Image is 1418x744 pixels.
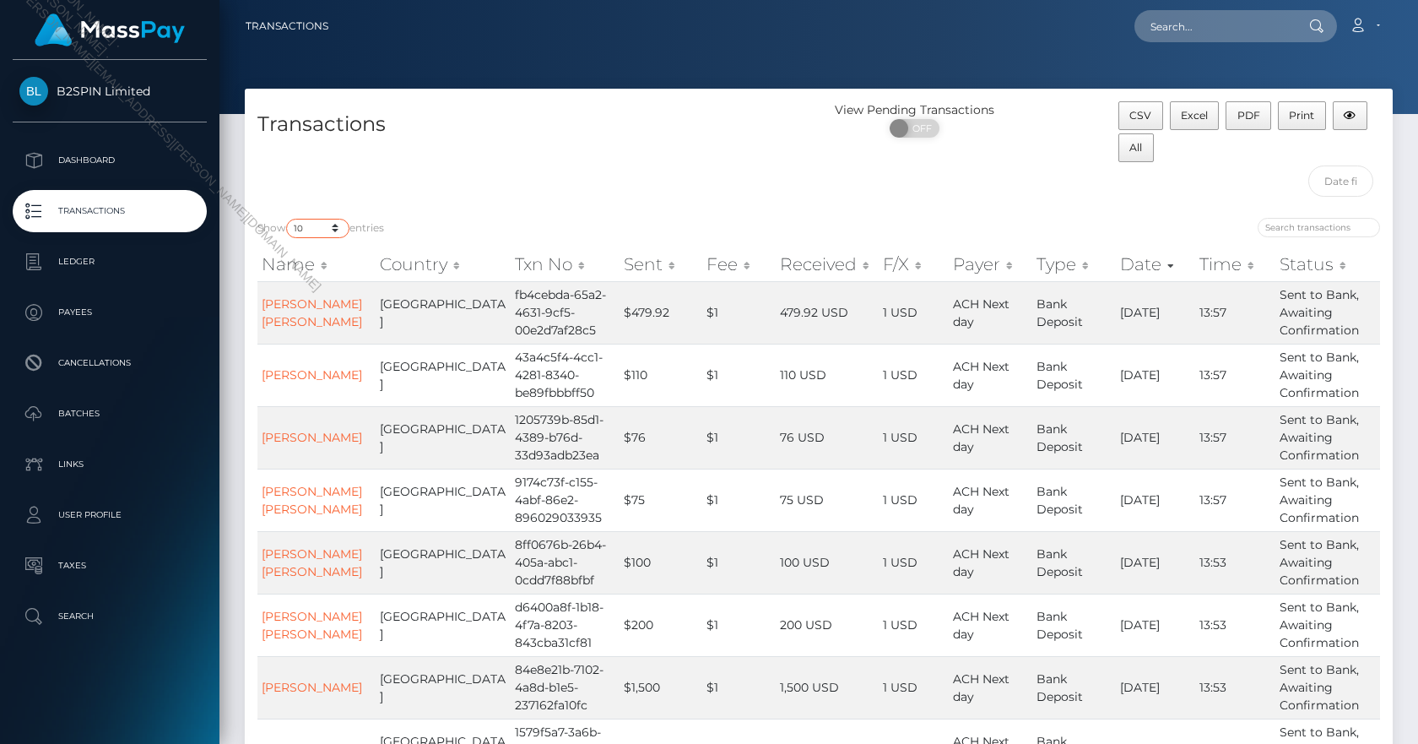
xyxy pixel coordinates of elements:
td: [GEOGRAPHIC_DATA] [376,656,511,719]
td: 43a4c5f4-4cc1-4281-8340-be89fbbbff50 [511,344,620,406]
td: 75 USD [776,469,879,531]
th: Name: activate to sort column ascending [257,247,376,281]
th: Country: activate to sort column ascending [376,247,511,281]
td: [GEOGRAPHIC_DATA] [376,281,511,344]
a: Payees [13,291,207,334]
td: 13:57 [1195,344,1275,406]
input: Date filter [1308,166,1374,197]
td: $200 [620,594,702,656]
td: $1 [702,406,776,469]
a: Transactions [13,190,207,232]
td: Sent to Bank, Awaiting Confirmation [1275,531,1380,594]
th: Date: activate to sort column ascending [1116,247,1196,281]
span: ACH Next day [953,421,1009,454]
td: [DATE] [1116,469,1196,531]
button: Column visibility [1333,101,1367,130]
td: [GEOGRAPHIC_DATA] [376,469,511,531]
td: Bank Deposit [1032,344,1115,406]
td: $100 [620,531,702,594]
td: Bank Deposit [1032,469,1115,531]
div: View Pending Transactions [819,101,1010,119]
td: Sent to Bank, Awaiting Confirmation [1275,406,1380,469]
a: Batches [13,393,207,435]
td: $1 [702,344,776,406]
p: Taxes [19,553,200,578]
td: 200 USD [776,594,879,656]
span: ACH Next day [953,609,1009,642]
a: Links [13,443,207,486]
a: [PERSON_NAME] [PERSON_NAME] [262,296,362,329]
span: ACH Next day [953,296,1009,329]
td: [GEOGRAPHIC_DATA] [376,531,511,594]
h4: Transactions [257,110,806,139]
input: Search... [1134,10,1293,42]
span: ACH Next day [953,484,1009,517]
input: Search transactions [1258,218,1380,237]
span: PDF [1237,109,1260,122]
td: Bank Deposit [1032,531,1115,594]
td: 84e8e21b-7102-4a8d-b1e5-237162fa10fc [511,656,620,719]
a: [PERSON_NAME] [PERSON_NAME] [262,484,362,517]
td: $479.92 [620,281,702,344]
span: ACH Next day [953,546,1009,579]
th: Sent: activate to sort column ascending [620,247,702,281]
p: User Profile [19,502,200,528]
td: [GEOGRAPHIC_DATA] [376,406,511,469]
a: [PERSON_NAME] [262,430,362,445]
button: PDF [1226,101,1271,130]
button: Print [1278,101,1326,130]
td: [GEOGRAPHIC_DATA] [376,344,511,406]
td: 13:53 [1195,594,1275,656]
td: 1 USD [879,281,949,344]
td: 13:57 [1195,469,1275,531]
span: ACH Next day [953,671,1009,704]
td: $75 [620,469,702,531]
td: [DATE] [1116,656,1196,719]
th: Status: activate to sort column ascending [1275,247,1380,281]
td: Bank Deposit [1032,281,1115,344]
td: 479.92 USD [776,281,879,344]
a: [PERSON_NAME] [PERSON_NAME] [262,609,362,642]
td: Sent to Bank, Awaiting Confirmation [1275,344,1380,406]
td: 1205739b-85d1-4389-b76d-33d93adb23ea [511,406,620,469]
td: 1 USD [879,406,949,469]
span: CSV [1129,109,1151,122]
td: [DATE] [1116,594,1196,656]
th: Fee: activate to sort column ascending [702,247,776,281]
td: 8ff0676b-26b4-405a-abc1-0cdd7f88bfbf [511,531,620,594]
td: Sent to Bank, Awaiting Confirmation [1275,469,1380,531]
td: 110 USD [776,344,879,406]
td: 13:57 [1195,406,1275,469]
button: All [1118,133,1154,162]
td: $1 [702,531,776,594]
button: CSV [1118,101,1163,130]
a: [PERSON_NAME] [262,367,362,383]
td: 76 USD [776,406,879,469]
td: $110 [620,344,702,406]
td: 1 USD [879,594,949,656]
img: B2SPIN Limited [19,77,48,106]
a: Search [13,595,207,638]
a: Ledger [13,241,207,283]
td: Bank Deposit [1032,594,1115,656]
a: Cancellations [13,342,207,384]
th: Payer: activate to sort column ascending [949,247,1032,281]
label: Show entries [257,219,384,238]
p: Search [19,604,200,629]
td: [DATE] [1116,281,1196,344]
a: Dashboard [13,139,207,182]
p: Ledger [19,249,200,274]
td: $1 [702,281,776,344]
a: [PERSON_NAME] [262,680,362,695]
th: Txn No: activate to sort column ascending [511,247,620,281]
th: Received: activate to sort column ascending [776,247,879,281]
td: d6400a8f-1b18-4f7a-8203-843cba31cf81 [511,594,620,656]
span: Print [1289,109,1314,122]
a: Transactions [246,8,328,44]
p: Cancellations [19,350,200,376]
td: Sent to Bank, Awaiting Confirmation [1275,594,1380,656]
td: $76 [620,406,702,469]
td: 13:57 [1195,281,1275,344]
td: fb4cebda-65a2-4631-9cf5-00e2d7af28c5 [511,281,620,344]
span: Excel [1181,109,1208,122]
